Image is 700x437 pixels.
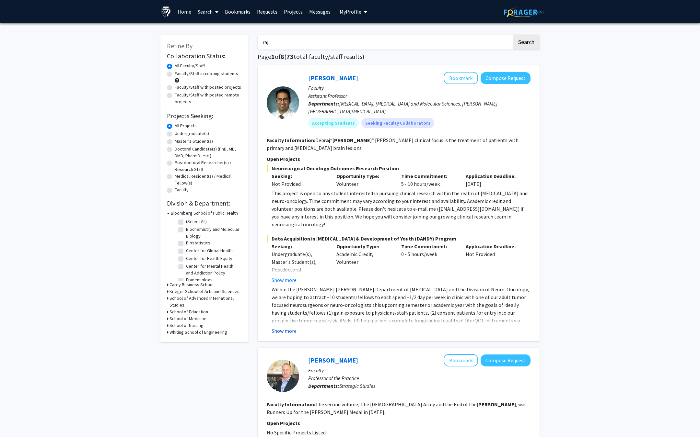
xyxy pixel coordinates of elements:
p: Application Deadline: [466,242,521,250]
button: Show more [272,327,297,335]
label: Undergraduate(s) [175,130,209,137]
fg-read-more: Deb “ ” [PERSON_NAME] clinical focus is the treatment of patients with primary and [MEDICAL_DATA]... [267,137,519,151]
b: [PERSON_NAME] [477,401,516,408]
div: Volunteer [332,172,396,188]
span: Strategic Studies [339,383,375,389]
h2: Collaboration Status: [167,52,241,60]
img: ForagerOne Logo [504,7,544,17]
label: Center for Health Equity [186,255,232,262]
div: Undergraduate(s), Master's Student(s), Postdoctoral Researcher(s) / Research Staff, Medical Resid... [272,250,327,305]
label: Faculty/Staff with posted remote projects [175,92,241,105]
label: Doctoral Candidate(s) (PhD, MD, DMD, PharmD, etc.) [175,146,241,159]
p: Time Commitment: [401,172,456,180]
button: Show more [272,276,297,284]
button: Add Daniel Marston to Bookmarks [444,354,478,366]
h2: Projects Seeking: [167,112,241,120]
label: Faculty [175,186,189,193]
p: Open Projects [267,419,531,427]
b: raj [324,137,330,143]
b: [PERSON_NAME] [332,137,372,143]
label: (Select All) [186,218,207,225]
label: Epidemiology [186,276,213,283]
p: Seeking: [272,242,327,250]
h3: School of Medicine [169,315,206,322]
div: This project is open to any student interested in pursuing clinical research within the realm of ... [272,189,531,228]
h3: Whiting School of Engineering [169,329,227,336]
p: Seeking: [272,172,327,180]
h3: School of Nursing [169,322,204,329]
p: Application Deadline: [466,172,521,180]
label: Biostatistics [186,240,210,246]
h3: Krieger School of Arts and Sciences [169,288,239,295]
span: Data Acquisition in [MEDICAL_DATA] & Development of Youth (DANDY) Program [267,235,531,242]
label: Postdoctoral Researcher(s) / Research Staff [175,159,241,173]
p: Faculty [308,84,531,92]
mat-chip: Seeking Faculty Collaborators [361,118,434,128]
div: Academic Credit, Volunteer [332,242,396,284]
button: Compose Request to Daniel Marston [481,354,531,366]
label: Master's Student(s) [175,138,213,145]
p: Assistant Professor [308,92,531,100]
p: Opportunity Type: [336,172,391,180]
span: 8 [281,52,284,61]
a: Search [194,0,222,23]
a: [PERSON_NAME] [308,74,358,82]
label: Medical Resident(s) / Medical Fellow(s) [175,173,241,186]
h3: Carey Business School [169,281,214,288]
label: All Projects [175,122,197,129]
a: [PERSON_NAME] [308,356,358,364]
a: Bookmarks [222,0,254,23]
p: Open Projects [267,155,531,163]
label: Center for Global Health [186,247,233,254]
span: Refine By [167,42,192,50]
p: Faculty [308,366,531,374]
span: 73 [286,52,294,61]
div: [DATE] [461,172,526,188]
b: Faculty Information: [267,137,315,143]
iframe: Chat [5,408,28,432]
span: [MEDICAL_DATA], [MEDICAL_DATA] and Molecular Sciences, [PERSON_NAME][GEOGRAPHIC_DATA][MEDICAL_DATA] [308,100,497,115]
b: Departments: [308,100,339,107]
input: Search Keywords [258,35,512,50]
label: Faculty/Staff accepting students [175,70,238,77]
button: Search [513,35,540,50]
p: Time Commitment: [401,242,456,250]
span: My Profile [340,8,361,15]
h1: Page of ( total faculty/staff results) [258,53,540,61]
a: Requests [254,0,281,23]
div: Not Provided [461,242,526,284]
a: Messages [306,0,334,23]
h2: Division & Department: [167,199,241,207]
button: Compose Request to Raj Mukherjee [481,72,531,84]
p: Professor of the Practice [308,374,531,382]
label: Faculty/Staff with posted projects [175,84,241,91]
p: Within the [PERSON_NAME] [PERSON_NAME] Department of [MEDICAL_DATA] and the Division of Neuro-Onc... [272,286,531,340]
p: Opportunity Type: [336,242,391,250]
h3: School of Education [169,308,208,315]
h3: Bloomberg School of Public Health [171,210,238,217]
span: Neurosurgical Oncology Outcomes Research Position [267,164,531,172]
span: 1 [271,52,275,61]
div: Not Provided [272,180,327,188]
button: Add Raj Mukherjee to Bookmarks [444,72,478,84]
span: No Specific Projects Listed [267,429,326,436]
div: 5 - 10 hours/week [396,172,461,188]
label: All Faculty/Staff [175,62,205,69]
label: Biochemistry and Molecular Biology [186,226,240,240]
a: Home [174,0,194,23]
h3: School of Advanced International Studies [169,295,241,308]
img: Johns Hopkins University Logo [160,6,172,17]
fg-read-more: The second volume, The [DEMOGRAPHIC_DATA] Army and the End of the , was Runners Up for the [PERSO... [267,401,527,415]
b: Departments: [308,383,339,389]
a: Projects [281,0,306,23]
div: 0 - 5 hours/week [396,242,461,284]
label: Center for Mental Health and Addiction Policy [186,263,240,276]
b: Faculty Information: [267,401,315,408]
mat-chip: Accepting Students [308,118,359,128]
